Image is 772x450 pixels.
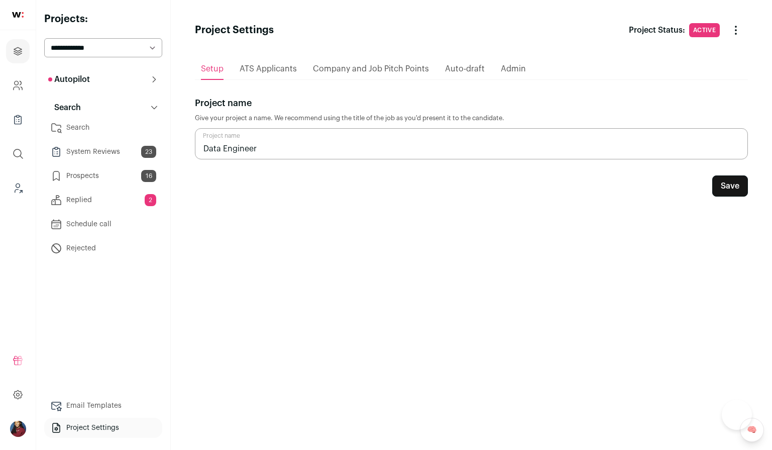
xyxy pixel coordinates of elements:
[240,59,297,79] a: ATS Applicants
[141,170,156,182] span: 16
[44,238,162,258] a: Rejected
[501,59,526,79] a: Admin
[195,96,748,110] p: Project name
[501,65,526,73] span: Admin
[724,18,748,42] button: Change Status
[240,65,297,73] span: ATS Applicants
[44,118,162,138] a: Search
[6,108,30,132] a: Company Lists
[44,69,162,89] button: Autopilot
[201,65,224,73] span: Setup
[48,73,90,85] p: Autopilot
[145,194,156,206] span: 2
[195,128,748,159] input: Project name
[445,65,485,73] span: Auto-draft
[44,12,162,26] h2: Projects:
[12,12,24,18] img: wellfound-shorthand-0d5821cbd27db2630d0214b213865d53afaa358527fdda9d0ea32b1df1b89c2c.svg
[6,73,30,98] a: Company and ATS Settings
[44,214,162,234] a: Schedule call
[6,39,30,63] a: Projects
[313,59,429,79] a: Company and Job Pitch Points
[712,175,748,197] button: Save
[195,23,274,37] h1: Project Settings
[48,102,81,114] p: Search
[195,114,748,122] p: Give your project a name. We recommend using the title of the job as you'd present it to the cand...
[44,418,162,438] a: Project Settings
[689,23,720,37] span: Active
[44,396,162,416] a: Email Templates
[44,98,162,118] button: Search
[141,146,156,158] span: 23
[10,421,26,437] button: Open dropdown
[722,400,752,430] iframe: Help Scout Beacon - Open
[629,24,685,36] p: Project Status:
[740,418,764,442] a: 🧠
[6,176,30,200] a: Leads (Backoffice)
[445,59,485,79] a: Auto-draft
[44,142,162,162] a: System Reviews23
[44,166,162,186] a: Prospects16
[44,190,162,210] a: Replied2
[10,421,26,437] img: 10010497-medium_jpg
[313,65,429,73] span: Company and Job Pitch Points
